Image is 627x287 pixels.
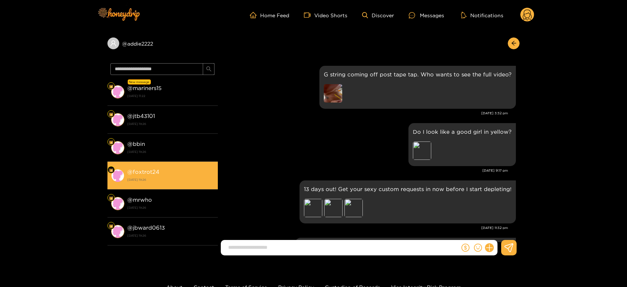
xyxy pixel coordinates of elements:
div: New message [128,79,151,85]
img: Fan Level [109,196,113,200]
div: Sep. 18, 9:17 pm [408,123,516,166]
button: arrow-left [508,37,520,49]
div: Messages [409,11,444,19]
div: Sep. 17, 3:32 pm [319,66,516,109]
img: Fan Level [109,112,113,116]
span: smile [474,244,482,252]
span: dollar [461,244,470,252]
p: Do I look like a good girl in yellow? [413,128,511,136]
strong: @ foxtrot24 [127,169,159,175]
strong: @ jbward0613 [127,225,165,231]
strong: @ bbin [127,141,145,147]
img: Fan Level [109,84,113,89]
a: Discover [362,12,394,18]
button: Notifications [459,11,506,19]
span: search [206,66,212,72]
div: [DATE] 3:32 pm [222,111,508,116]
a: Home Feed [250,12,289,18]
strong: [DATE] 11:22 [127,93,214,99]
div: @addie2222 [107,37,218,49]
button: dollar [460,242,471,253]
img: Fan Level [109,168,113,172]
strong: [DATE] 19:26 [127,148,214,155]
strong: @ mrwho [127,197,152,203]
img: conversation [111,113,124,126]
img: conversation [111,141,124,154]
img: preview [324,84,342,103]
img: conversation [111,225,124,238]
div: Sep. 24, 11:32 pm [300,180,516,223]
span: home [250,12,260,18]
img: conversation [111,169,124,182]
span: user [110,40,117,47]
a: Video Shorts [304,12,347,18]
img: Fan Level [109,140,113,144]
strong: [DATE] 19:26 [127,176,214,183]
strong: @ mariners15 [127,85,162,91]
p: G string coming off post tape tap. Who wants to see the full video? [324,70,511,79]
div: [DATE] 9:17 pm [222,168,508,173]
strong: @ jtb43101 [127,113,155,119]
strong: [DATE] 19:26 [127,204,214,211]
p: 13 days out! Get your sexy custom requests in now before I start depleting! [304,185,511,193]
img: conversation [111,197,124,210]
div: [DATE] 11:32 pm [222,225,508,230]
strong: [DATE] 19:26 [127,232,214,239]
span: video-camera [304,12,314,18]
button: search [203,63,215,75]
img: conversation [111,85,124,98]
span: arrow-left [511,40,517,47]
strong: [DATE] 19:26 [127,121,214,127]
img: Fan Level [109,224,113,228]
